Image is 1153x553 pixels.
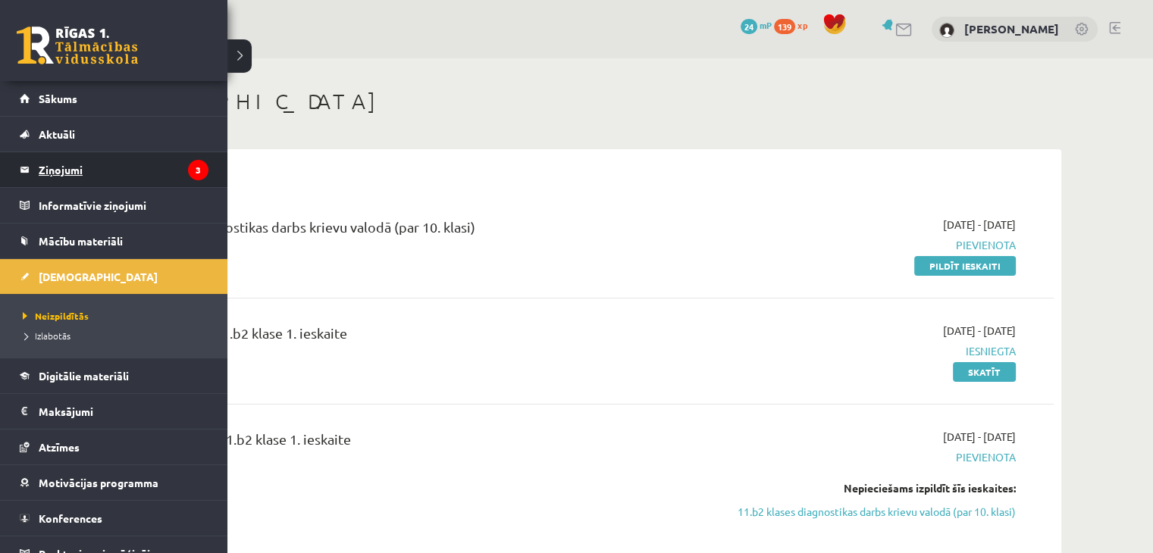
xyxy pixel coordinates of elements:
[20,152,208,187] a: Ziņojumi3
[20,188,208,223] a: Informatīvie ziņojumi
[943,323,1016,339] span: [DATE] - [DATE]
[730,480,1016,496] div: Nepieciešams izpildīt šīs ieskaites:
[39,92,77,105] span: Sākums
[939,23,954,38] img: Elizabete Melngalve
[20,501,208,536] a: Konferences
[39,127,75,141] span: Aktuāli
[39,511,102,525] span: Konferences
[730,237,1016,253] span: Pievienota
[730,343,1016,359] span: Iesniegta
[39,440,80,454] span: Atzīmes
[188,160,208,180] i: 3
[91,89,1061,114] h1: [DEMOGRAPHIC_DATA]
[730,449,1016,465] span: Pievienota
[114,429,707,457] div: Krievu valoda JK 11.b2 klase 1. ieskaite
[774,19,795,34] span: 139
[943,429,1016,445] span: [DATE] - [DATE]
[17,27,138,64] a: Rīgas 1. Tālmācības vidusskola
[20,117,208,152] a: Aktuāli
[39,476,158,489] span: Motivācijas programma
[39,270,158,283] span: [DEMOGRAPHIC_DATA]
[39,152,208,187] legend: Ziņojumi
[760,19,772,31] span: mP
[20,430,208,464] a: Atzīmes
[20,259,208,294] a: [DEMOGRAPHIC_DATA]
[39,188,208,223] legend: Informatīvie ziņojumi
[730,504,1016,520] a: 11.b2 klases diagnostikas darbs krievu valodā (par 10. klasi)
[741,19,757,34] span: 24
[914,256,1016,276] a: Pildīt ieskaiti
[19,329,212,342] a: Izlabotās
[114,323,707,351] div: Angļu valoda JK 11.b2 klase 1. ieskaite
[964,21,1059,36] a: [PERSON_NAME]
[20,81,208,116] a: Sākums
[20,358,208,393] a: Digitālie materiāli
[19,310,89,322] span: Neizpildītās
[741,19,772,31] a: 24 mP
[39,234,123,248] span: Mācību materiāli
[953,362,1016,382] a: Skatīt
[19,309,212,323] a: Neizpildītās
[39,394,208,429] legend: Maksājumi
[20,223,208,258] a: Mācību materiāli
[39,369,129,383] span: Digitālie materiāli
[19,330,70,342] span: Izlabotās
[20,394,208,429] a: Maksājumi
[797,19,807,31] span: xp
[774,19,815,31] a: 139 xp
[20,465,208,500] a: Motivācijas programma
[943,217,1016,233] span: [DATE] - [DATE]
[114,217,707,245] div: 11.b2 klases diagnostikas darbs krievu valodā (par 10. klasi)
